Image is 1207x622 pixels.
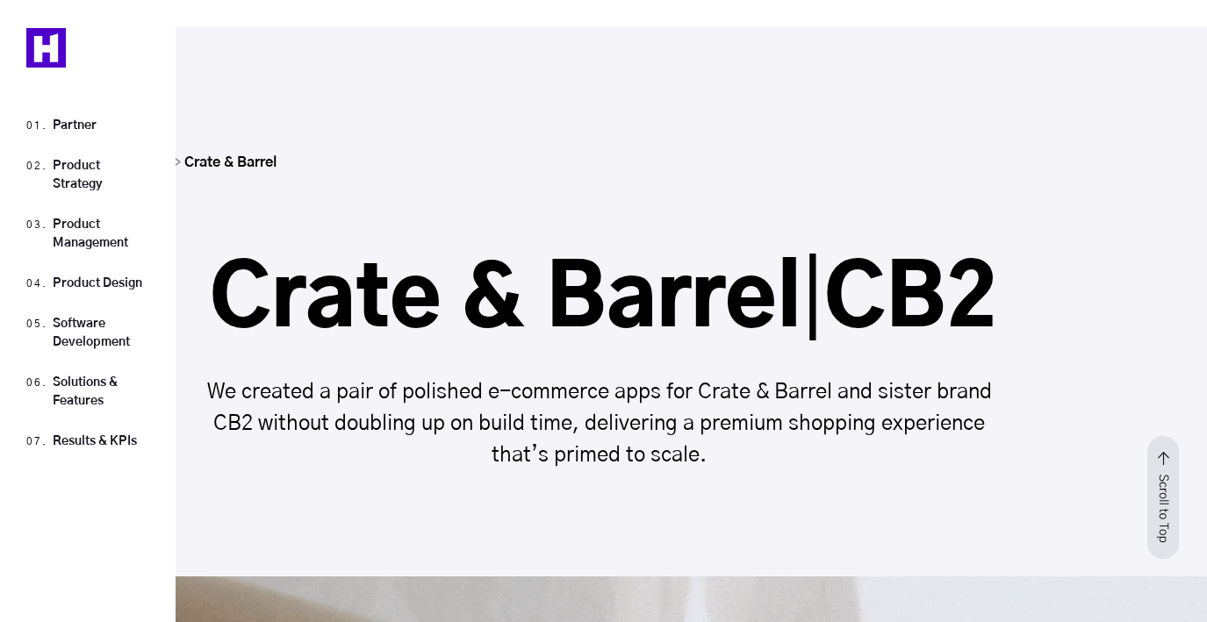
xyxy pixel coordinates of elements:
span: | [801,259,824,343]
a: Partner [53,119,97,132]
a: Software Development [53,318,130,348]
img: scroll-top [1147,436,1179,559]
img: Heady [26,28,66,68]
a: Product Design [53,277,142,290]
a: Product Management [53,218,128,249]
button: Go to top [1147,436,1179,559]
li: Crate & Barrel [184,149,277,175]
h1: Crate & Barrel CB2 [186,259,1022,343]
a: Solutions & Features [53,376,118,407]
a: Results & KPIs [53,435,137,447]
p: We created a pair of polished e-commerce apps for Crate & Barrel and sister brand CB2 without dou... [186,376,1022,471]
a: Product Strategy [53,160,103,190]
